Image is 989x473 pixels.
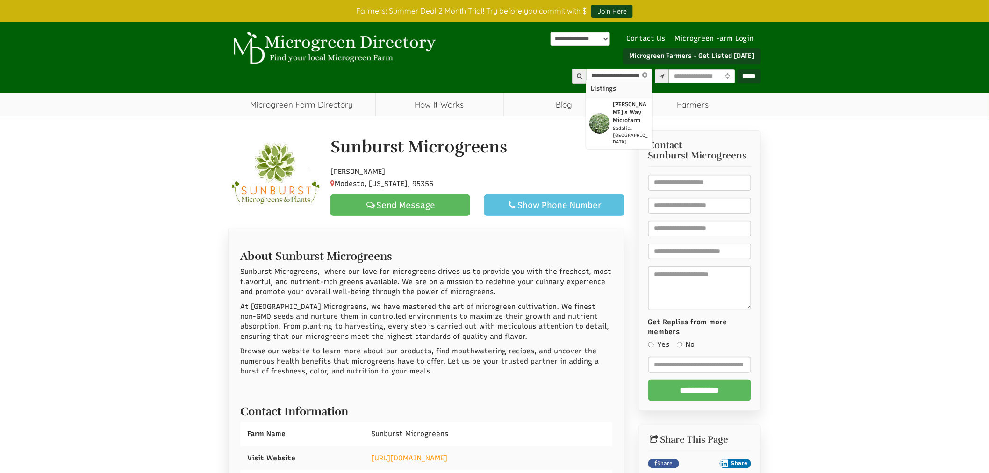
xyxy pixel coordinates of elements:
p: At [GEOGRAPHIC_DATA] Microgreens, we have mastered the art of microgreen cultivation. We finest n... [240,302,612,342]
p: Sunburst Microgreens, where our love for microgreens drives us to provide you with the freshest, ... [240,267,612,297]
h1: Sunburst Microgreens [330,138,507,157]
h2: About Sunburst Microgreens [240,245,612,262]
div: Farmers: Summer Deal 2 Month Trial! Try before you commit with $ [221,5,768,18]
span: Modesto, [US_STATE], 95356 [330,179,433,188]
iframe: X Post Button [684,459,715,468]
h2: Share This Page [648,435,752,445]
span: [PERSON_NAME] [330,167,385,176]
h3: Contact [648,140,752,161]
a: Join Here [591,5,633,18]
input: No [677,342,683,348]
span: Sunburst Microgreens [371,430,448,438]
div: Show Phone Number [492,200,616,211]
a: [URL][DOMAIN_NAME] [371,454,447,462]
label: Get Replies from more members [648,317,752,337]
img: pimage 829 162 photo [589,113,610,134]
label: Yes [648,340,670,350]
img: Contact Sunburst Microgreens [229,130,322,224]
p: Sedalia, [GEOGRAPHIC_DATA] [613,125,650,145]
a: Contact Us [622,34,670,43]
a: Send Message [330,194,470,216]
a: Microgreen Farm Login [674,34,759,43]
label: No [677,340,695,350]
span: Sunburst Microgreens [648,150,747,161]
div: Visit Website [240,446,364,470]
strong: [PERSON_NAME]'s Way Microfarm [613,101,647,123]
span: Farmers [625,93,761,116]
select: Language Translate Widget [551,32,610,46]
div: Powered by [551,32,610,46]
i: Use Current Location [722,73,732,79]
input: Yes [648,342,654,348]
h2: Contact Information [240,401,612,417]
p: Browse our website to learn more about our products, find mouthwatering recipes, and uncover the ... [240,346,612,376]
a: Share [648,459,680,468]
div: Farm Name [240,422,364,446]
a: Microgreen Farmers - Get Listed [DATE] [623,48,761,64]
img: Microgreen Directory [228,32,438,64]
a: Blog [504,93,625,116]
a: Microgreen Farm Directory [228,93,375,116]
button: Share [720,459,751,468]
a: How It Works [376,93,503,116]
a: pimage 829 162 photo [PERSON_NAME]'s Way Microfarm Sedalia, [GEOGRAPHIC_DATA] [586,98,652,149]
